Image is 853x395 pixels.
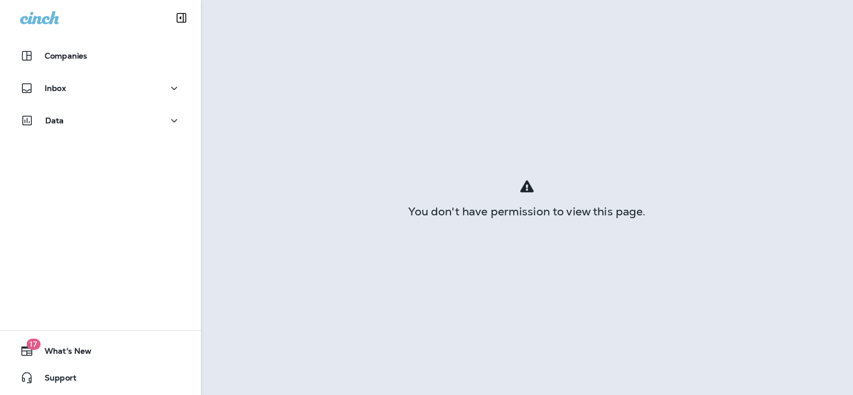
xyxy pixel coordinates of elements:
button: Inbox [11,77,190,99]
button: Collapse Sidebar [166,7,197,29]
button: Support [11,367,190,389]
button: 17What's New [11,340,190,362]
p: Data [45,116,64,125]
p: Companies [45,51,87,60]
span: Support [33,373,76,387]
p: Inbox [45,84,66,93]
span: 17 [26,339,40,350]
div: You don't have permission to view this page. [201,207,853,216]
button: Data [11,109,190,132]
span: What's New [33,346,92,360]
button: Companies [11,45,190,67]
